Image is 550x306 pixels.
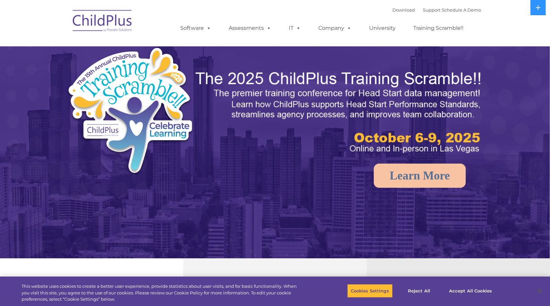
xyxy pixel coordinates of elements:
[423,7,440,13] a: Support
[22,283,302,303] div: This website uses cookies to create a better user experience, provide statistics about user visit...
[442,7,481,13] a: Schedule A Demo
[398,284,440,298] button: Reject All
[392,7,481,13] font: |
[312,22,358,35] a: Company
[445,284,496,298] button: Accept All Cookies
[374,164,466,188] a: Learn More
[69,5,136,38] img: ChildPlus by Procare Solutions
[92,44,113,49] span: Last name
[362,22,402,35] a: University
[407,22,470,35] a: Training Scramble!!
[92,71,120,76] span: Phone number
[282,22,307,35] a: IT
[174,22,218,35] a: Software
[347,284,393,298] button: Cookies Settings
[222,22,278,35] a: Assessments
[532,283,547,298] button: Close
[392,7,415,13] a: Download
